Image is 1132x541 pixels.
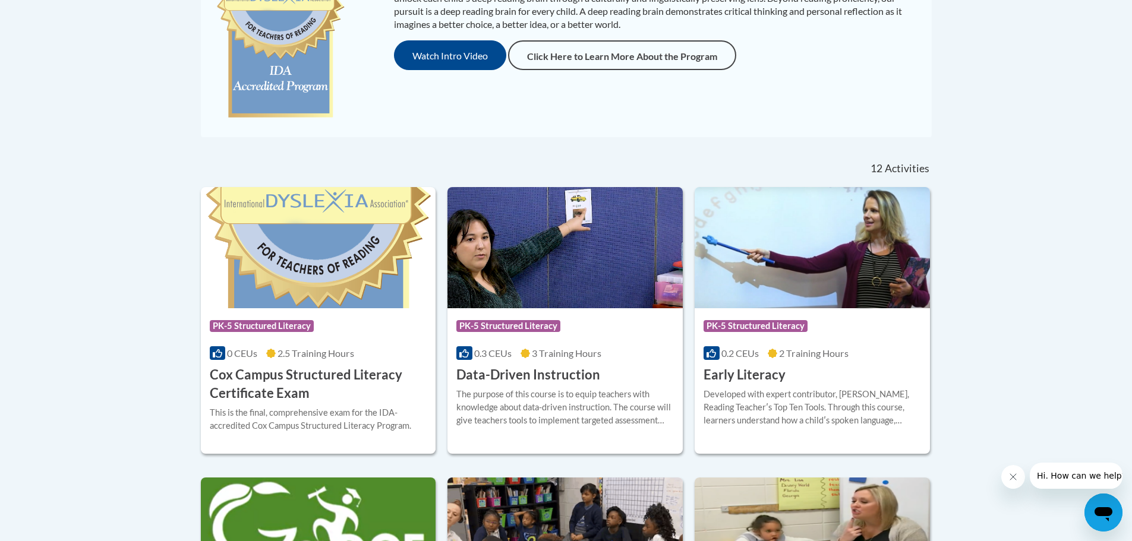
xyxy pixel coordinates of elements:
div: Developed with expert contributor, [PERSON_NAME], Reading Teacherʹs Top Ten Tools. Through this c... [704,388,921,427]
img: Course Logo [447,187,683,308]
span: 0 CEUs [227,347,257,359]
span: 2 Training Hours [779,347,849,359]
span: PK-5 Structured Literacy [456,320,560,332]
a: Click Here to Learn More About the Program [508,40,736,70]
iframe: Message from company [1030,463,1122,489]
span: PK-5 Structured Literacy [704,320,808,332]
iframe: Button to launch messaging window [1084,493,1122,531]
span: Hi. How can we help? [7,8,96,18]
h3: Data-Driven Instruction [456,366,600,384]
a: Course LogoPK-5 Structured Literacy0.2 CEUs2 Training Hours Early LiteracyDeveloped with expert c... [695,187,930,453]
h3: Cox Campus Structured Literacy Certificate Exam [210,366,427,403]
h3: Early Literacy [704,366,786,384]
iframe: Close message [1001,465,1025,489]
button: Watch Intro Video [394,40,506,70]
span: PK-5 Structured Literacy [210,320,314,332]
span: 0.3 CEUs [474,347,512,359]
div: The purpose of this course is to equip teachers with knowledge about data-driven instruction. The... [456,388,674,427]
div: This is the final, comprehensive exam for the IDA-accredited Cox Campus Structured Literacy Program. [210,406,427,432]
span: 0.2 CEUs [721,347,759,359]
img: Course Logo [201,187,436,308]
a: Course LogoPK-5 Structured Literacy0.3 CEUs3 Training Hours Data-Driven InstructionThe purpose of... [447,187,683,453]
span: 3 Training Hours [532,347,601,359]
span: 12 [871,162,882,175]
a: Course LogoPK-5 Structured Literacy0 CEUs2.5 Training Hours Cox Campus Structured Literacy Certif... [201,187,436,453]
img: Course Logo [695,187,930,308]
span: Activities [885,162,929,175]
span: 2.5 Training Hours [278,347,354,359]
